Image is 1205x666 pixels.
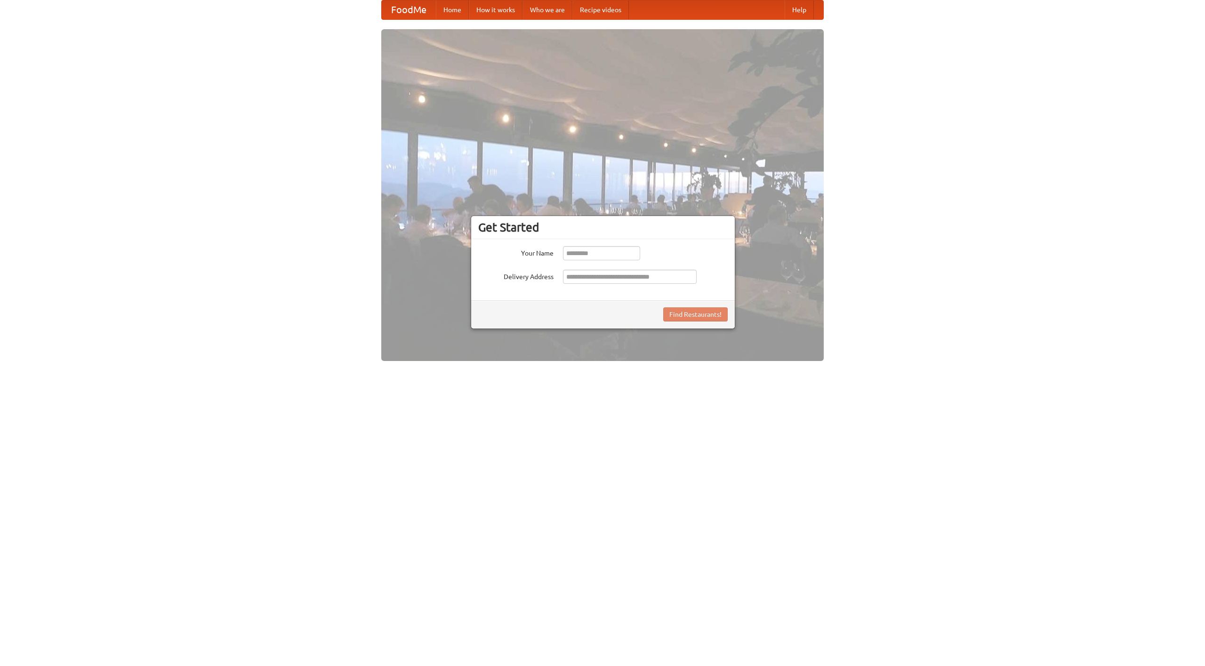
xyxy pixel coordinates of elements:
a: How it works [469,0,522,19]
button: Find Restaurants! [663,307,728,321]
label: Your Name [478,246,554,258]
a: Help [785,0,814,19]
a: Recipe videos [572,0,629,19]
a: Who we are [522,0,572,19]
a: FoodMe [382,0,436,19]
a: Home [436,0,469,19]
h3: Get Started [478,220,728,234]
label: Delivery Address [478,270,554,281]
